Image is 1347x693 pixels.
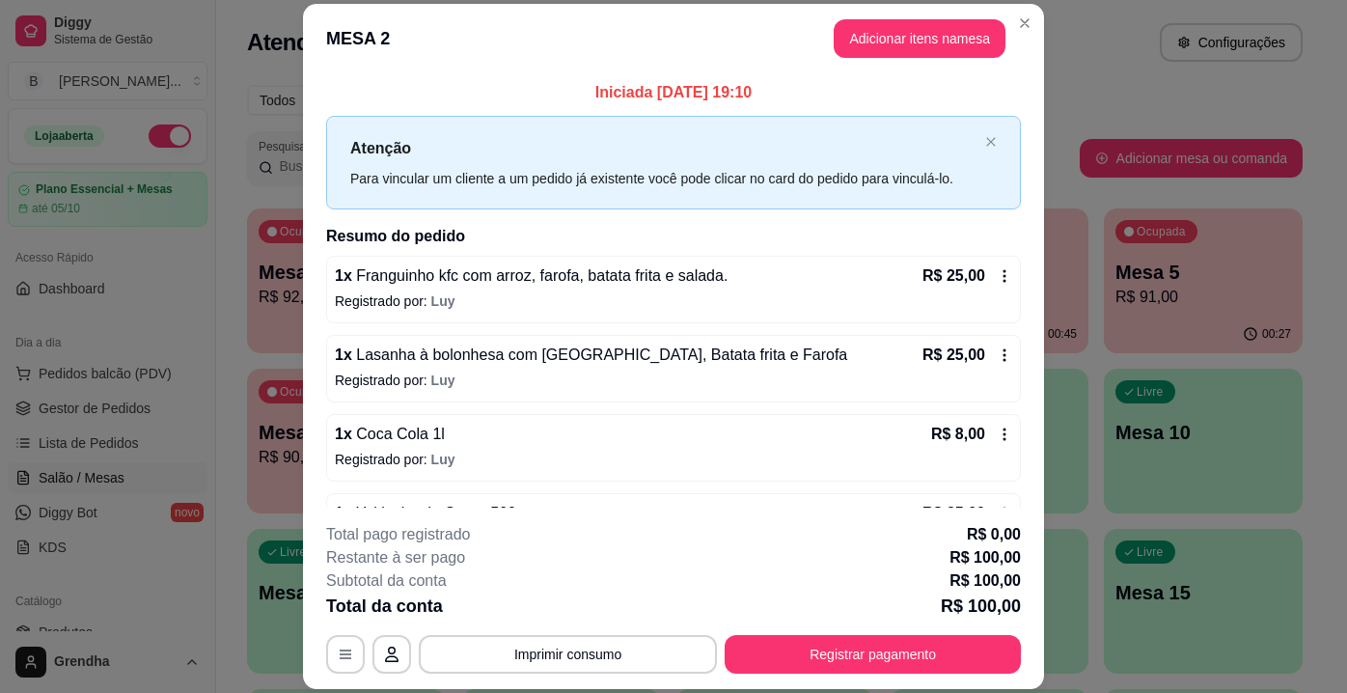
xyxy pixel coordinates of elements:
span: Luy [431,293,455,309]
span: Coca Cola 1l [352,426,445,442]
button: close [985,136,997,149]
button: Adicionar itens namesa [834,19,1005,58]
div: Para vincular um cliente a um pedido já existente você pode clicar no card do pedido para vinculá... [350,168,977,189]
h2: Resumo do pedido [326,225,1021,248]
p: R$ 8,00 [931,423,985,446]
p: R$ 100,00 [949,569,1021,593]
p: Registrado por: [335,450,1012,469]
p: Registrado por: [335,371,1012,390]
span: Lasanha à bolonhesa com [GEOGRAPHIC_DATA], Batata frita e Farofa [352,346,847,363]
button: Close [1009,8,1040,39]
span: Franguinho kfc com arroz, farofa, batata frita e salada. [352,267,728,284]
p: 1 x [335,423,445,446]
p: R$ 100,00 [949,546,1021,569]
button: Imprimir consumo [419,635,717,674]
p: Atenção [350,136,977,160]
span: Luy [431,452,455,467]
p: Total da conta [326,593,443,620]
p: Total pago registrado [326,523,470,546]
p: R$ 35,00 [922,502,985,525]
p: R$ 25,00 [922,264,985,288]
span: close [985,136,997,148]
p: 1 x [335,264,728,288]
p: R$ 0,00 [967,523,1021,546]
button: Registrar pagamento [725,635,1021,674]
p: R$ 25,00 [922,344,985,367]
p: Subtotal da conta [326,569,447,593]
p: 1 x [335,344,847,367]
header: MESA 2 [303,4,1044,73]
p: 1 x [335,502,529,525]
span: Luy [431,373,455,388]
span: Yakisoba de Carne 500gt [352,505,530,521]
p: Registrado por: [335,291,1012,311]
p: R$ 100,00 [941,593,1021,620]
p: Iniciada [DATE] 19:10 [326,81,1021,104]
p: Restante à ser pago [326,546,465,569]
